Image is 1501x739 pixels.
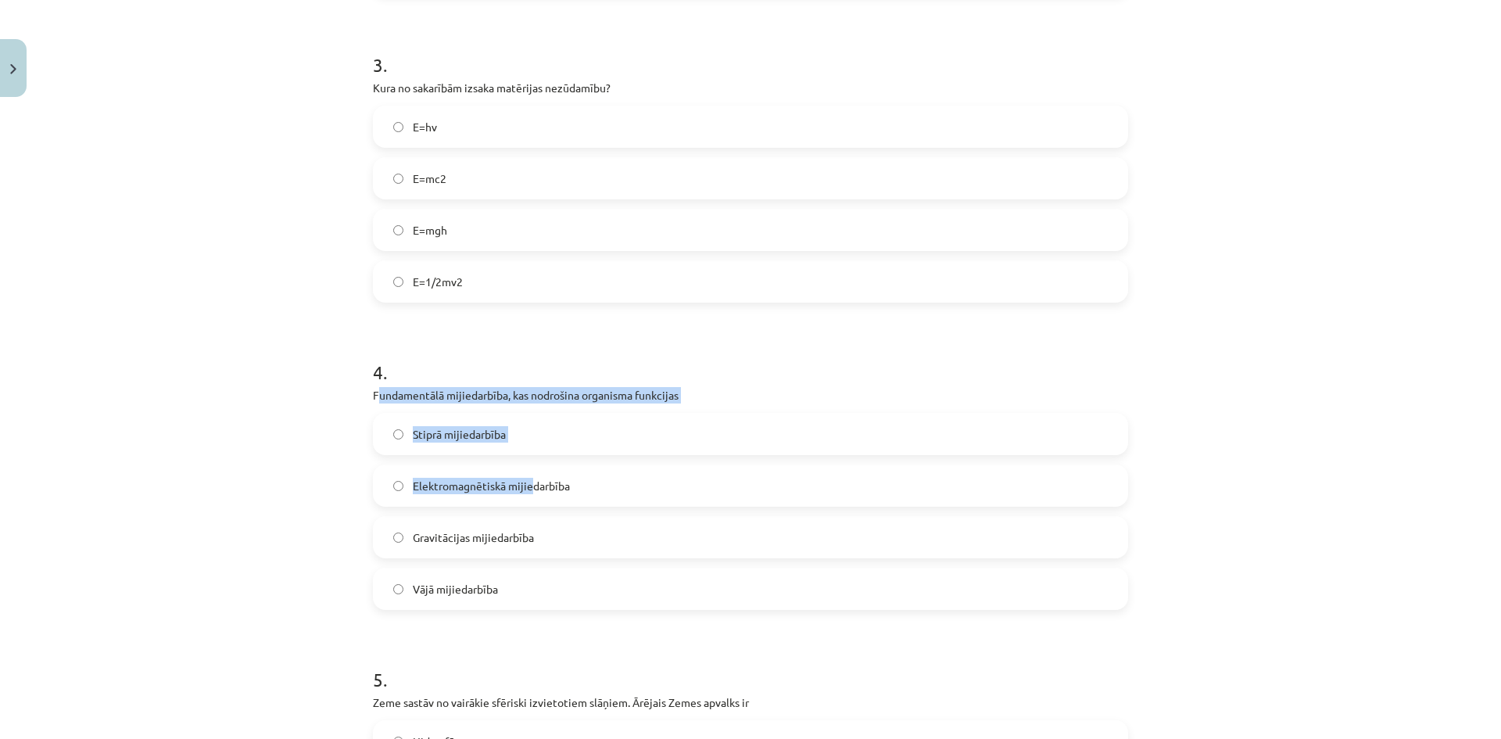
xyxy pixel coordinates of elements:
span: Vājā mijiedarbība [413,581,498,597]
span: Elektromagnētiskā mijiedarbība [413,478,570,494]
p: Zeme sastāv no vairākie sfēriski izvietotiem slāņiem. Ārējais Zemes apvalks ir [373,694,1128,711]
p: Kura no sakarībām izsaka matērijas nezūdamību? [373,80,1128,96]
h1: 3 . [373,27,1128,75]
p: Fundamentālā mijiedarbība, kas nodrošina organisma funkcijas [373,387,1128,404]
input: E=1/2mv2 [393,277,403,287]
input: Elektromagnētiskā mijiedarbība [393,481,403,491]
input: E=mgh [393,225,403,235]
span: Stiprā mijiedarbība [413,426,506,443]
span: E=hv [413,119,437,135]
input: Vājā mijiedarbība [393,584,403,594]
span: E=mgh [413,222,447,239]
span: E=mc2 [413,170,446,187]
input: E=hv [393,122,403,132]
span: Gravitācijas mijiedarbība [413,529,534,546]
input: E=mc2 [393,174,403,184]
h1: 4 . [373,334,1128,382]
img: icon-close-lesson-0947bae3869378f0d4975bcd49f059093ad1ed9edebbc8119c70593378902aed.svg [10,64,16,74]
input: Gravitācijas mijiedarbība [393,533,403,543]
span: E=1/2mv2 [413,274,463,290]
h1: 5 . [373,641,1128,690]
input: Stiprā mijiedarbība [393,429,403,439]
